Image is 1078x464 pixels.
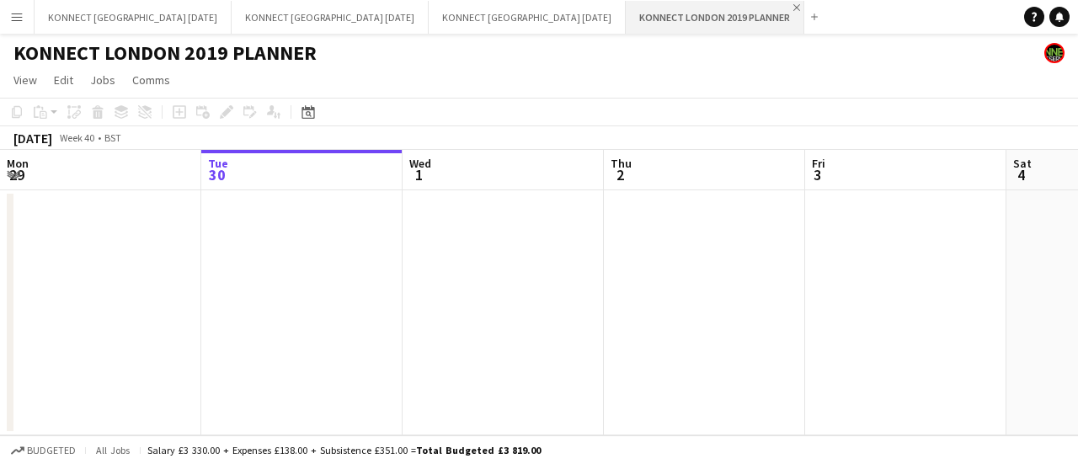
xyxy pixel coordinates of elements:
[1011,165,1032,184] span: 4
[83,69,122,91] a: Jobs
[809,165,825,184] span: 3
[416,444,541,456] span: Total Budgeted £3 819.00
[104,131,121,144] div: BST
[147,444,541,456] div: Salary £3 330.00 + Expenses £138.00 + Subsistence £351.00 =
[13,40,317,66] h1: KONNECT LONDON 2019 PLANNER
[56,131,98,144] span: Week 40
[409,156,431,171] span: Wed
[812,156,825,171] span: Fri
[8,441,78,460] button: Budgeted
[90,72,115,88] span: Jobs
[13,130,52,147] div: [DATE]
[608,165,632,184] span: 2
[13,72,37,88] span: View
[93,444,133,456] span: All jobs
[407,165,431,184] span: 1
[7,156,29,171] span: Mon
[232,1,429,34] button: KONNECT [GEOGRAPHIC_DATA] [DATE]
[7,69,44,91] a: View
[54,72,73,88] span: Edit
[429,1,626,34] button: KONNECT [GEOGRAPHIC_DATA] [DATE]
[611,156,632,171] span: Thu
[27,445,76,456] span: Budgeted
[1044,43,1065,63] app-user-avatar: Konnect 24hr EMERGENCY NR*
[47,69,80,91] a: Edit
[35,1,232,34] button: KONNECT [GEOGRAPHIC_DATA] [DATE]
[125,69,177,91] a: Comms
[132,72,170,88] span: Comms
[205,165,228,184] span: 30
[1013,156,1032,171] span: Sat
[4,165,29,184] span: 29
[626,1,804,34] button: KONNECT LONDON 2019 PLANNER
[208,156,228,171] span: Tue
